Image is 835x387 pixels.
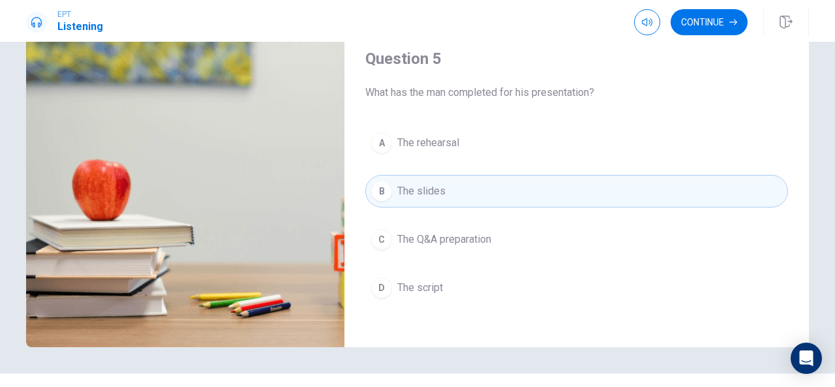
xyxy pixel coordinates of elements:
span: What has the man completed for his presentation? [365,85,788,101]
button: AThe rehearsal [365,127,788,159]
div: Open Intercom Messenger [791,343,822,374]
button: CThe Q&A preparation [365,223,788,256]
h1: Listening [57,19,103,35]
button: DThe script [365,271,788,304]
span: The rehearsal [397,135,459,151]
img: Preparing for a Presentation [26,29,344,347]
button: Continue [671,9,748,35]
div: A [371,132,392,153]
div: D [371,277,392,298]
button: BThe slides [365,175,788,208]
h4: Question 5 [365,48,788,69]
span: The Q&A preparation [397,232,491,247]
div: B [371,181,392,202]
span: EPT [57,10,103,19]
span: The slides [397,183,446,199]
span: The script [397,280,443,296]
div: C [371,229,392,250]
